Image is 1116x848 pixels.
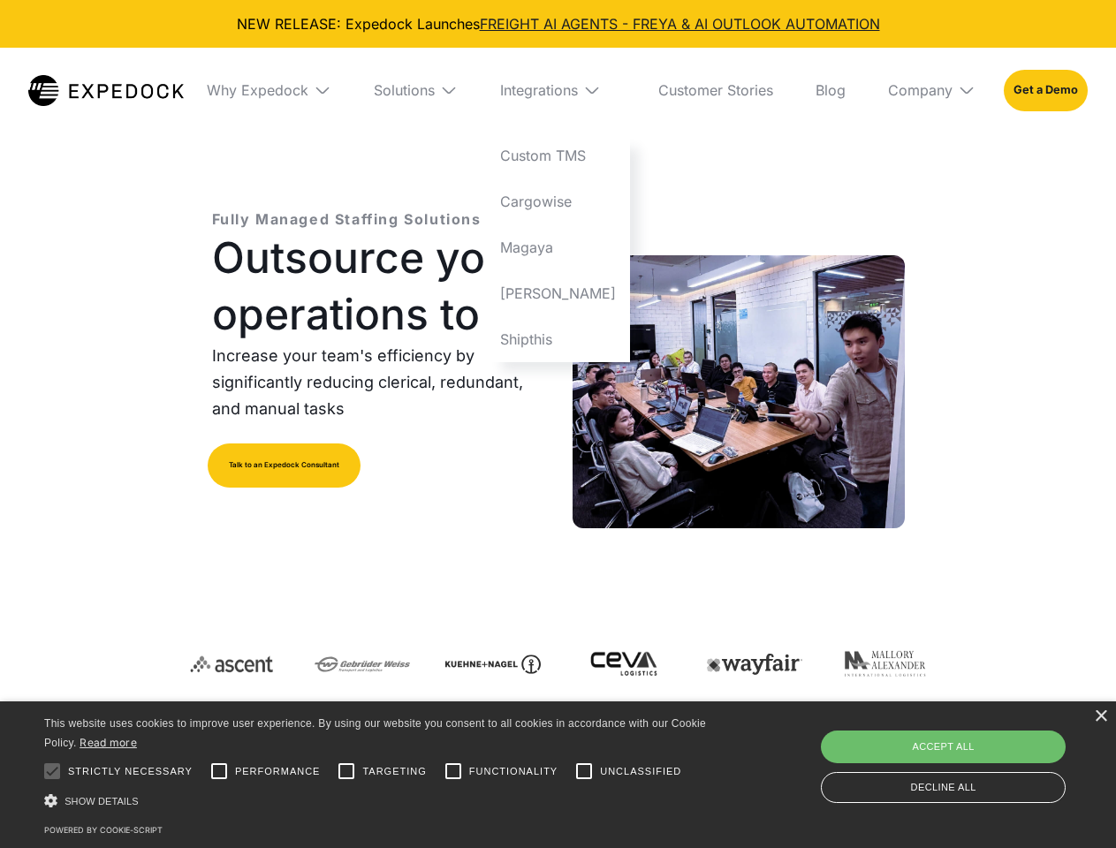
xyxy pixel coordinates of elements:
a: Customer Stories [644,48,787,132]
div: Why Expedock [207,81,308,99]
a: FREIGHT AI AGENTS - FREYA & AI OUTLOOK AUTOMATION [480,15,880,33]
iframe: Chat Widget [822,657,1116,848]
span: Strictly necessary [68,764,193,779]
a: Cargowise [486,178,630,224]
nav: Integrations [486,132,630,362]
span: Functionality [469,764,558,779]
a: Blog [801,48,860,132]
p: Fully Managed Staffing Solutions [212,208,482,230]
div: NEW RELEASE: Expedock Launches [14,14,1102,34]
div: Why Expedock [193,48,345,132]
span: This website uses cookies to improve user experience. By using our website you consent to all coo... [44,717,706,750]
a: Talk to an Expedock Consultant [208,443,361,488]
div: Company [874,48,990,132]
a: Magaya [486,224,630,270]
a: Get a Demo [1004,70,1088,110]
span: Performance [235,764,321,779]
div: Show details [44,791,712,810]
span: Targeting [362,764,426,779]
a: Custom TMS [486,132,630,178]
div: Company [888,81,953,99]
span: Show details [65,796,139,806]
div: Integrations [486,48,630,132]
div: Solutions [360,48,472,132]
span: Unclassified [600,764,681,779]
a: Powered by cookie-script [44,825,163,835]
p: Increase your team's efficiency by significantly reducing clerical, redundant, and manual tasks [212,343,544,422]
div: Solutions [374,81,435,99]
h1: Outsource your operations to [212,230,544,343]
a: Shipthis [486,316,630,362]
div: Integrations [500,81,578,99]
a: Read more [80,736,137,749]
a: [PERSON_NAME] [486,270,630,316]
